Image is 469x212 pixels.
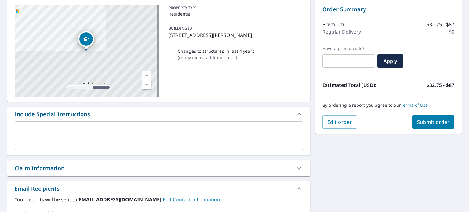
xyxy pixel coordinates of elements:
[142,71,151,80] a: Current Level 17, Zoom In
[77,196,163,203] b: [EMAIL_ADDRESS][DOMAIN_NAME].
[417,119,450,125] span: Submit order
[7,107,310,121] div: Include Special Instructions
[178,54,254,61] p: ( renovations, additions, etc. )
[412,115,455,129] button: Submit order
[322,102,454,108] p: By ordering a report you agree to our
[322,28,361,35] p: Regular Delivery
[169,31,300,39] p: [STREET_ADDRESS][PERSON_NAME]
[322,5,454,13] p: Order Summary
[163,196,221,203] a: EditContactInfo
[78,31,94,50] div: Dropped pin, building 1, Residential property, 613 Oak St Vandergrift, PA 15690
[327,119,352,125] span: Edit order
[401,102,428,108] a: Terms of Use
[7,160,310,176] div: Claim Information
[169,11,300,17] p: Residential
[322,115,357,129] button: Edit order
[169,5,300,11] p: PROPERTY TYPE
[427,81,454,89] p: $32.75 - $87
[15,196,303,203] label: Your reports will be sent to
[322,81,388,89] p: Estimated Total (USD):
[427,21,454,28] p: $32.75 - $87
[142,80,151,89] a: Current Level 17, Zoom Out
[178,48,254,54] p: Changes to structures in last 4 years
[15,185,60,193] div: Email Recipients
[15,110,90,118] div: Include Special Instructions
[449,28,454,35] p: $0
[377,54,403,68] button: Apply
[15,164,64,172] div: Claim Information
[322,46,375,51] label: Have a promo code?
[382,58,398,64] span: Apply
[169,26,192,31] p: BUILDING ID
[7,181,310,196] div: Email Recipients
[322,21,344,28] p: Premium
